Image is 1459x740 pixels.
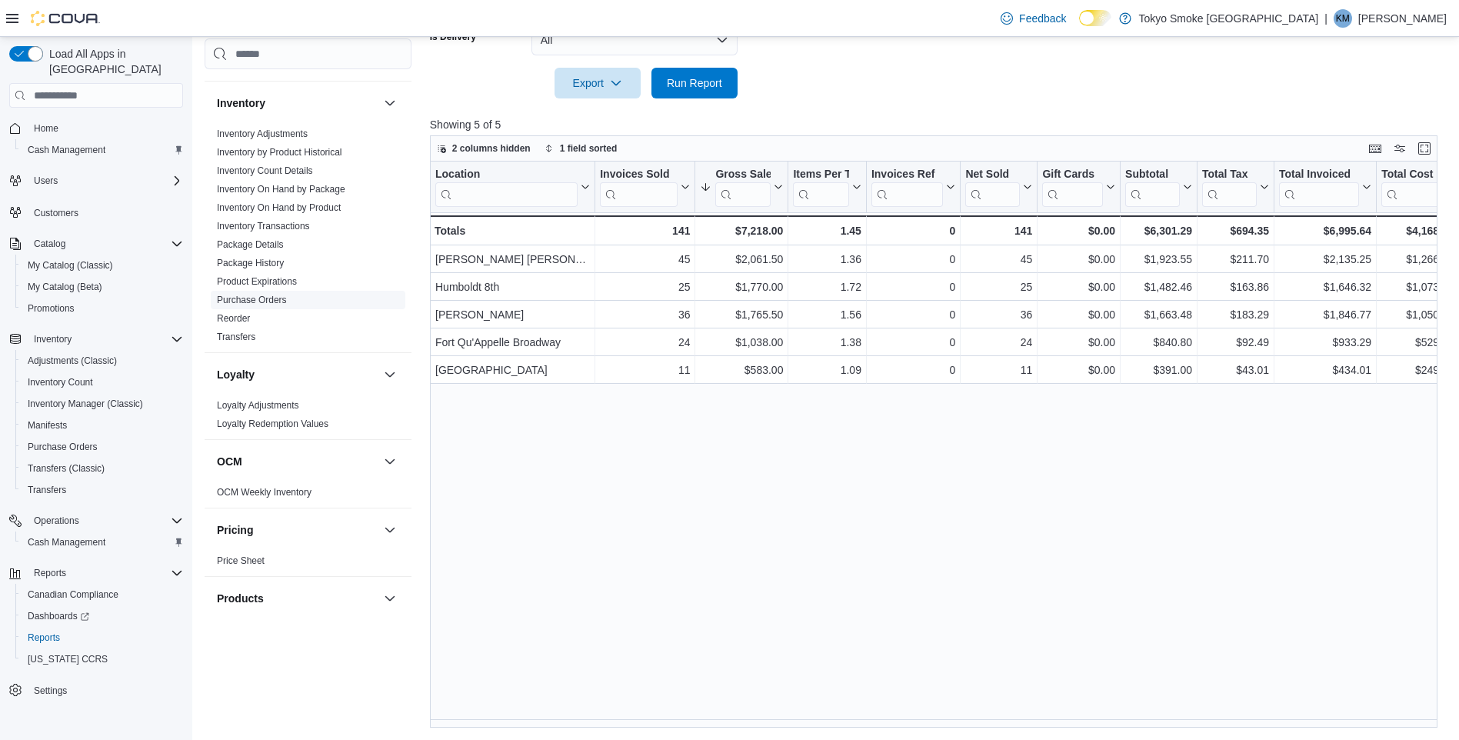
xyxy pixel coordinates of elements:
span: Promotions [28,302,75,315]
div: $0.00 [1042,361,1115,379]
a: Reorder [217,313,250,324]
a: Loyalty Redemption Values [217,418,328,429]
div: Items Per Transaction [793,168,849,207]
button: Gross Sales [700,168,783,207]
a: Inventory by Product Historical [217,147,342,158]
button: Inventory [381,94,399,112]
span: Inventory Count Details [217,165,313,177]
div: Gross Sales [715,168,771,207]
div: $2,061.50 [700,250,783,268]
button: Total Cost [1381,168,1454,207]
a: My Catalog (Beta) [22,278,108,296]
a: Inventory On Hand by Package [217,184,345,195]
a: Dashboards [22,607,95,625]
button: Operations [3,510,189,532]
div: $183.29 [1202,305,1269,324]
span: Run Report [667,75,722,91]
a: Cash Management [22,533,112,552]
button: Inventory [3,328,189,350]
button: Inventory Count [15,372,189,393]
div: Items Per Transaction [793,168,849,182]
div: 1.56 [793,305,861,324]
div: $92.49 [1202,333,1269,352]
div: OCM [205,483,411,508]
button: Purchase Orders [15,436,189,458]
div: Net Sold [965,168,1020,182]
div: $1,073.27 [1381,278,1454,296]
div: $211.70 [1202,250,1269,268]
div: Inventory [205,125,411,352]
span: [US_STATE] CCRS [28,653,108,665]
a: Inventory Adjustments [217,128,308,139]
button: Total Invoiced [1279,168,1371,207]
span: Purchase Orders [217,294,287,306]
h3: Products [217,591,264,606]
span: Operations [34,515,79,527]
div: 11 [965,361,1032,379]
button: Enter fullscreen [1415,139,1434,158]
span: Canadian Compliance [28,588,118,601]
a: Settings [28,682,73,700]
div: Total Cost [1381,168,1441,207]
span: Transfers [217,331,255,343]
div: $1,770.00 [700,278,783,296]
a: Customers [28,204,85,222]
div: $933.29 [1279,333,1371,352]
button: Transfers [15,479,189,501]
span: Inventory [34,333,72,345]
div: 11 [600,361,690,379]
div: 25 [965,278,1032,296]
div: 0 [871,305,955,324]
span: Cash Management [28,536,105,548]
span: Loyalty Adjustments [217,399,299,412]
span: Inventory [28,330,183,348]
div: Location [435,168,578,207]
span: Reports [34,567,66,579]
button: Products [217,591,378,606]
a: My Catalog (Classic) [22,256,119,275]
button: Users [28,172,64,190]
div: 141 [600,222,690,240]
a: Dashboards [15,605,189,627]
div: $0.00 [1042,305,1115,324]
button: Users [3,170,189,192]
button: 2 columns hidden [431,139,537,158]
button: Inventory [28,330,78,348]
p: Showing 5 of 5 [430,117,1448,132]
a: Catalog Export [217,624,278,635]
button: My Catalog (Beta) [15,276,189,298]
a: Product Expirations [217,276,297,287]
button: Products [381,589,399,608]
div: $6,995.64 [1279,222,1371,240]
div: 0 [871,361,955,379]
span: Reports [28,632,60,644]
span: Adjustments (Classic) [22,352,183,370]
button: Run Report [651,68,738,98]
a: Home [28,119,65,138]
button: OCM [381,452,399,471]
a: Purchase Orders [217,295,287,305]
h3: Pricing [217,522,253,538]
a: Inventory Count [22,373,99,392]
div: 1.36 [793,250,861,268]
span: Package Details [217,238,284,251]
div: Location [435,168,578,182]
div: $1,663.48 [1125,305,1192,324]
p: Tokyo Smoke [GEOGRAPHIC_DATA] [1139,9,1319,28]
div: 24 [600,333,690,352]
button: Loyalty [381,365,399,384]
div: $4,168.71 [1381,222,1454,240]
div: 0 [871,278,955,296]
div: $0.00 [1042,222,1115,240]
div: $1,050.14 [1381,305,1454,324]
div: Kory McNabb [1334,9,1352,28]
div: Gross Sales [715,168,771,182]
div: $1,646.32 [1279,278,1371,296]
div: Total Tax [1202,168,1257,182]
div: 36 [600,305,690,324]
span: Purchase Orders [22,438,183,456]
span: Customers [28,202,183,222]
a: Purchase Orders [22,438,104,456]
div: Total Tax [1202,168,1257,207]
div: $1,846.77 [1279,305,1371,324]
